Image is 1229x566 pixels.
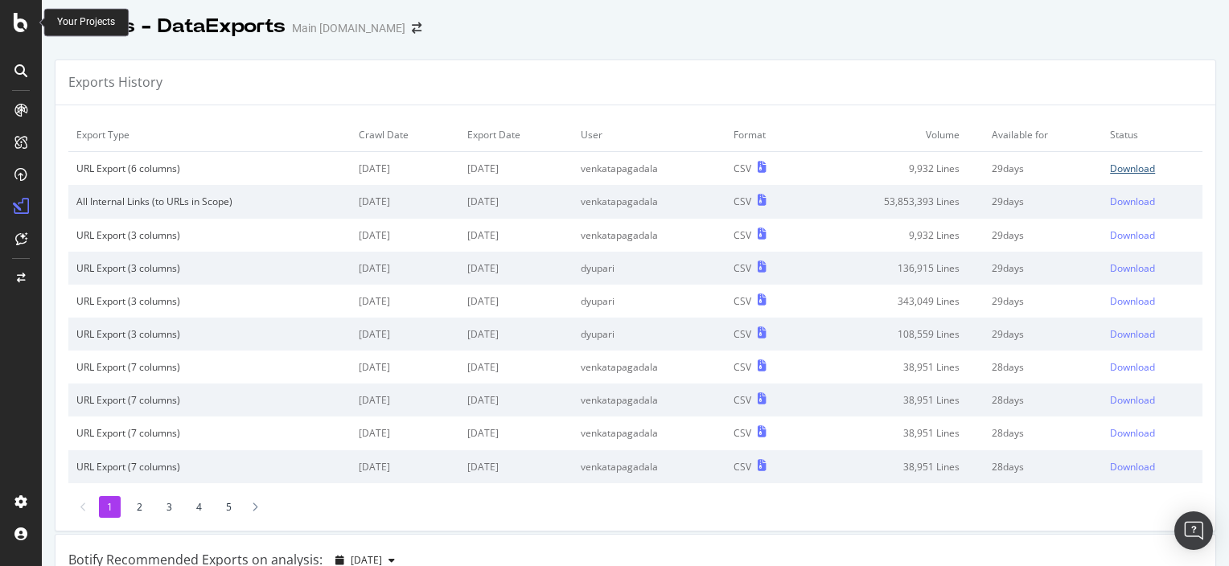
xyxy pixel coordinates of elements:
[734,195,751,208] div: CSV
[158,496,180,518] li: 3
[459,318,573,351] td: [DATE]
[984,219,1103,252] td: 29 days
[573,185,725,218] td: venkatapagadala
[734,162,751,175] div: CSV
[734,393,751,407] div: CSV
[573,219,725,252] td: venkatapagadala
[807,219,984,252] td: 9,932 Lines
[292,20,405,36] div: Main [DOMAIN_NAME]
[807,383,984,416] td: 38,951 Lines
[68,73,162,92] div: Exports History
[807,285,984,318] td: 343,049 Lines
[76,294,343,308] div: URL Export (3 columns)
[459,383,573,416] td: [DATE]
[351,351,459,383] td: [DATE]
[573,416,725,449] td: venkatapagadala
[351,152,459,186] td: [DATE]
[76,195,343,208] div: All Internal Links (to URLs in Scope)
[1110,360,1155,374] div: Download
[807,351,984,383] td: 38,951 Lines
[807,118,984,152] td: Volume
[734,360,751,374] div: CSV
[351,219,459,252] td: [DATE]
[1110,261,1155,275] div: Download
[459,351,573,383] td: [DATE]
[55,13,286,40] div: Reports - DataExports
[984,185,1103,218] td: 29 days
[351,185,459,218] td: [DATE]
[351,450,459,483] td: [DATE]
[68,118,351,152] td: Export Type
[188,496,210,518] li: 4
[734,228,751,242] div: CSV
[1110,261,1194,275] a: Download
[218,496,240,518] li: 5
[1110,327,1155,341] div: Download
[76,162,343,175] div: URL Export (6 columns)
[1174,511,1213,550] div: Open Intercom Messenger
[725,118,806,152] td: Format
[573,351,725,383] td: venkatapagadala
[734,426,751,440] div: CSV
[459,118,573,152] td: Export Date
[1110,162,1155,175] div: Download
[807,152,984,186] td: 9,932 Lines
[129,496,150,518] li: 2
[99,496,121,518] li: 1
[351,318,459,351] td: [DATE]
[573,383,725,416] td: venkatapagadala
[351,252,459,285] td: [DATE]
[984,351,1103,383] td: 28 days
[1110,426,1155,440] div: Download
[573,152,725,186] td: venkatapagadala
[1110,294,1155,308] div: Download
[459,285,573,318] td: [DATE]
[459,219,573,252] td: [DATE]
[984,318,1103,351] td: 29 days
[1110,195,1194,208] a: Download
[76,360,343,374] div: URL Export (7 columns)
[1110,294,1194,308] a: Download
[1110,460,1155,474] div: Download
[459,416,573,449] td: [DATE]
[76,228,343,242] div: URL Export (3 columns)
[351,383,459,416] td: [DATE]
[1110,162,1194,175] a: Download
[76,327,343,341] div: URL Export (3 columns)
[1110,195,1155,208] div: Download
[984,450,1103,483] td: 28 days
[1110,228,1155,242] div: Download
[1110,228,1194,242] a: Download
[984,416,1103,449] td: 28 days
[57,15,115,29] div: Your Projects
[1110,426,1194,440] a: Download
[1110,393,1194,407] a: Download
[1110,327,1194,341] a: Download
[807,185,984,218] td: 53,853,393 Lines
[807,318,984,351] td: 108,559 Lines
[984,252,1103,285] td: 29 days
[412,23,421,34] div: arrow-right-arrow-left
[351,118,459,152] td: Crawl Date
[76,426,343,440] div: URL Export (7 columns)
[734,327,751,341] div: CSV
[807,450,984,483] td: 38,951 Lines
[734,294,751,308] div: CSV
[984,285,1103,318] td: 29 days
[573,252,725,285] td: dyupari
[76,393,343,407] div: URL Export (7 columns)
[984,118,1103,152] td: Available for
[1102,118,1202,152] td: Status
[573,285,725,318] td: dyupari
[459,185,573,218] td: [DATE]
[351,416,459,449] td: [DATE]
[807,416,984,449] td: 38,951 Lines
[76,261,343,275] div: URL Export (3 columns)
[1110,360,1194,374] a: Download
[573,450,725,483] td: venkatapagadala
[734,460,751,474] div: CSV
[76,460,343,474] div: URL Export (7 columns)
[573,118,725,152] td: User
[1110,393,1155,407] div: Download
[459,152,573,186] td: [DATE]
